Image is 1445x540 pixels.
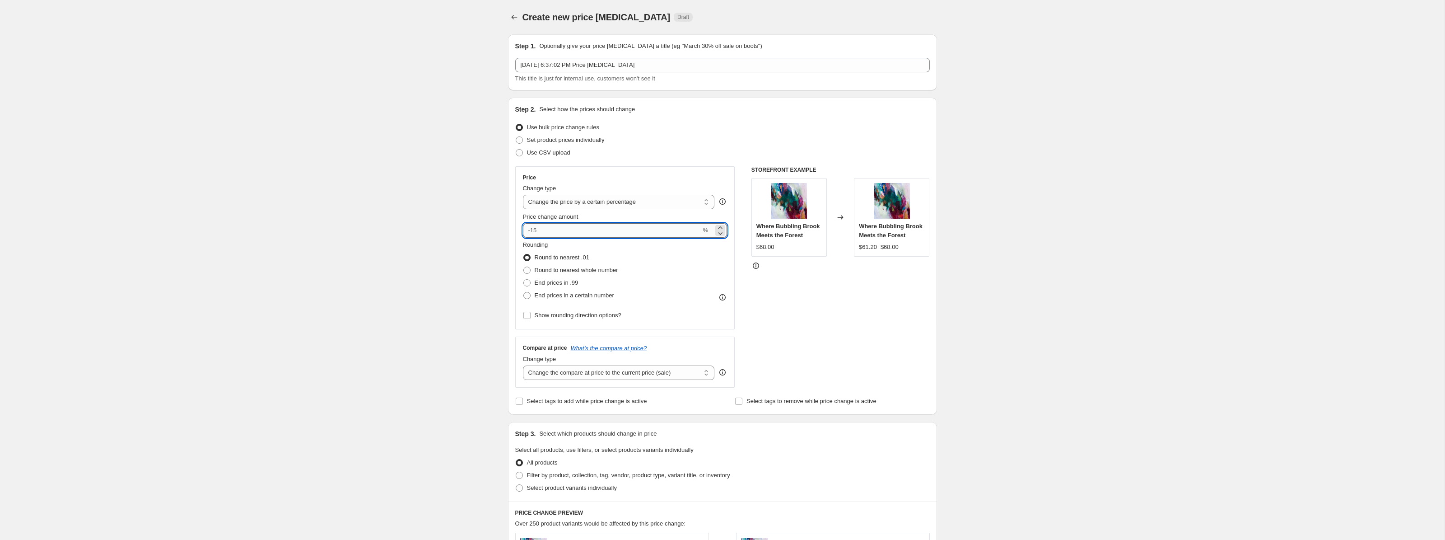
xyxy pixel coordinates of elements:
[756,223,820,239] span: Where Bubbling Brook Meets the Forest
[751,166,930,174] h6: STOREFRONT EXAMPLE
[527,136,605,143] span: Set product prices individually
[527,398,647,404] span: Select tags to add while price change is active
[756,243,774,252] div: $68.00
[523,223,701,238] input: -15
[515,509,930,517] h6: PRICE CHANGE PREVIEW
[874,183,910,219] img: MajaGeorgiouPrints-36_80x.jpg
[515,429,536,438] h2: Step 3.
[535,267,618,273] span: Round to nearest whole number
[515,75,655,82] span: This title is just for internal use, customers won't see it
[508,11,521,23] button: Price change jobs
[539,105,635,114] p: Select how the prices should change
[527,459,558,466] span: All products
[523,185,556,192] span: Change type
[859,243,877,252] div: $61.20
[522,12,671,22] span: Create new price [MEDICAL_DATA]
[535,292,614,299] span: End prices in a certain number
[515,446,694,453] span: Select all products, use filters, or select products variants individually
[515,105,536,114] h2: Step 2.
[515,42,536,51] h2: Step 1.
[718,368,727,377] div: help
[539,429,657,438] p: Select which products should change in price
[523,174,536,181] h3: Price
[515,58,930,72] input: 30% off holiday sale
[527,484,617,491] span: Select product variants individually
[535,279,578,286] span: End prices in .99
[523,344,567,352] h3: Compare at price
[535,254,589,261] span: Round to nearest .01
[718,197,727,206] div: help
[571,345,647,352] button: What's the compare at price?
[859,223,923,239] span: Where Bubbling Brook Meets the Forest
[771,183,807,219] img: MajaGeorgiouPrints-36_80x.jpg
[523,241,548,248] span: Rounding
[527,149,570,156] span: Use CSV upload
[515,520,686,527] span: Over 250 product variants would be affected by this price change:
[677,14,689,21] span: Draft
[535,312,621,319] span: Show rounding direction options?
[746,398,876,404] span: Select tags to remove while price change is active
[523,356,556,362] span: Change type
[539,42,762,51] p: Optionally give your price [MEDICAL_DATA] a title (eg "March 30% off sale on boots")
[523,213,578,220] span: Price change amount
[527,472,730,479] span: Filter by product, collection, tag, vendor, product type, variant title, or inventory
[527,124,599,131] span: Use bulk price change rules
[703,227,708,234] span: %
[881,243,899,252] strike: $68.00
